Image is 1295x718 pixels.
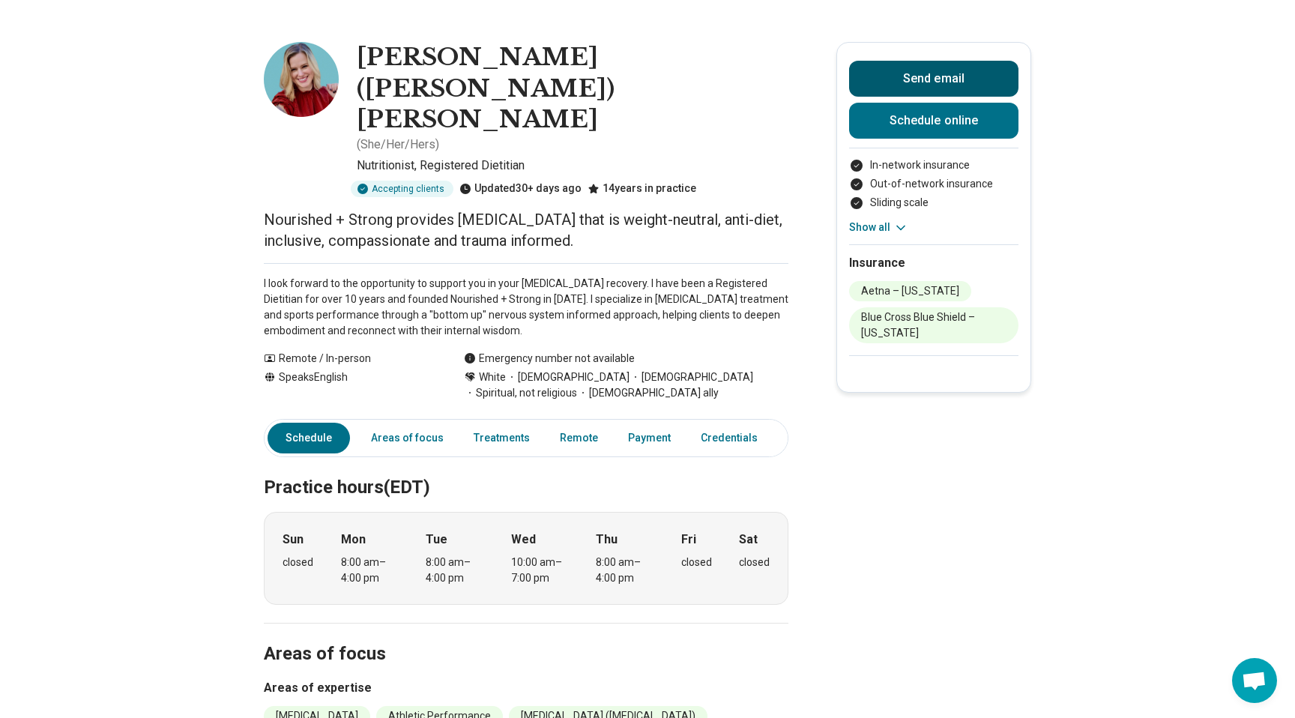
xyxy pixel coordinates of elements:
[588,181,696,197] div: 14 years in practice
[264,679,788,697] h3: Areas of expertise
[619,423,680,453] a: Payment
[264,512,788,605] div: When does the program meet?
[681,531,696,549] strong: Fri
[465,423,539,453] a: Treatments
[849,176,1018,192] li: Out-of-network insurance
[739,555,770,570] div: closed
[551,423,607,453] a: Remote
[264,606,788,667] h2: Areas of focus
[506,369,630,385] span: [DEMOGRAPHIC_DATA]
[849,307,1018,343] li: Blue Cross Blue Shield – [US_STATE]
[351,181,453,197] div: Accepting clients
[511,555,569,586] div: 10:00 am – 7:00 pm
[264,209,788,251] p: Nourished + Strong provides [MEDICAL_DATA] that is weight-neutral, anti-diet, inclusive, compassi...
[849,195,1018,211] li: Sliding scale
[849,281,971,301] li: Aetna – [US_STATE]
[264,369,434,401] div: Speaks English
[357,42,788,136] h1: [PERSON_NAME] ([PERSON_NAME]) [PERSON_NAME]
[264,276,788,339] p: I look forward to the opportunity to support you in your [MEDICAL_DATA] recovery. I have been a R...
[264,439,788,501] h2: Practice hours (EDT)
[779,423,833,453] a: Other
[479,369,506,385] span: White
[459,181,582,197] div: Updated 30+ days ago
[464,385,577,401] span: Spiritual, not religious
[596,531,618,549] strong: Thu
[849,157,1018,173] li: In-network insurance
[357,157,788,175] p: Nutritionist, Registered Dietitian
[849,157,1018,211] ul: Payment options
[849,220,908,235] button: Show all
[341,531,366,549] strong: Mon
[464,351,635,366] div: Emergency number not available
[264,351,434,366] div: Remote / In-person
[849,254,1018,272] h2: Insurance
[341,555,399,586] div: 8:00 am – 4:00 pm
[577,385,719,401] span: [DEMOGRAPHIC_DATA] ally
[283,531,304,549] strong: Sun
[426,531,447,549] strong: Tue
[692,423,767,453] a: Credentials
[426,555,483,586] div: 8:00 am – 4:00 pm
[630,369,753,385] span: [DEMOGRAPHIC_DATA]
[596,555,653,586] div: 8:00 am – 4:00 pm
[739,531,758,549] strong: Sat
[264,42,339,117] img: Megan Carber, Nutritionist
[362,423,453,453] a: Areas of focus
[268,423,350,453] a: Schedule
[849,61,1018,97] button: Send email
[283,555,313,570] div: closed
[511,531,536,549] strong: Wed
[357,136,439,154] p: ( She/Her/Hers )
[849,103,1018,139] a: Schedule online
[1232,658,1277,703] div: Open chat
[681,555,712,570] div: closed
